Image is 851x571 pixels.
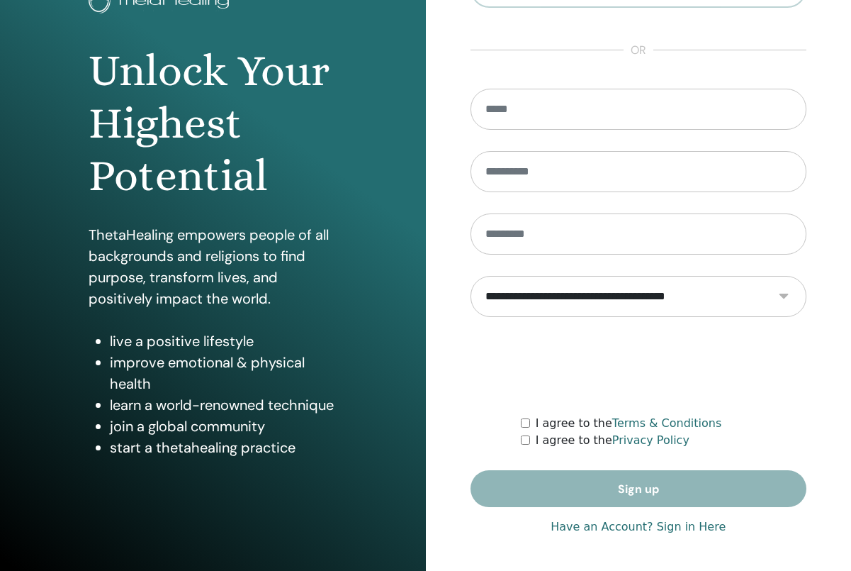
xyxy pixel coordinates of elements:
[110,331,337,352] li: live a positive lifestyle
[612,416,721,430] a: Terms & Conditions
[536,432,689,449] label: I agree to the
[110,394,337,416] li: learn a world-renowned technique
[110,352,337,394] li: improve emotional & physical health
[110,437,337,458] li: start a thetahealing practice
[536,415,722,432] label: I agree to the
[551,519,726,536] a: Have an Account? Sign in Here
[89,224,337,309] p: ThetaHealing empowers people of all backgrounds and religions to find purpose, transform lives, a...
[624,42,653,59] span: or
[89,45,337,203] h1: Unlock Your Highest Potential
[531,338,746,394] iframe: reCAPTCHA
[612,433,689,447] a: Privacy Policy
[110,416,337,437] li: join a global community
